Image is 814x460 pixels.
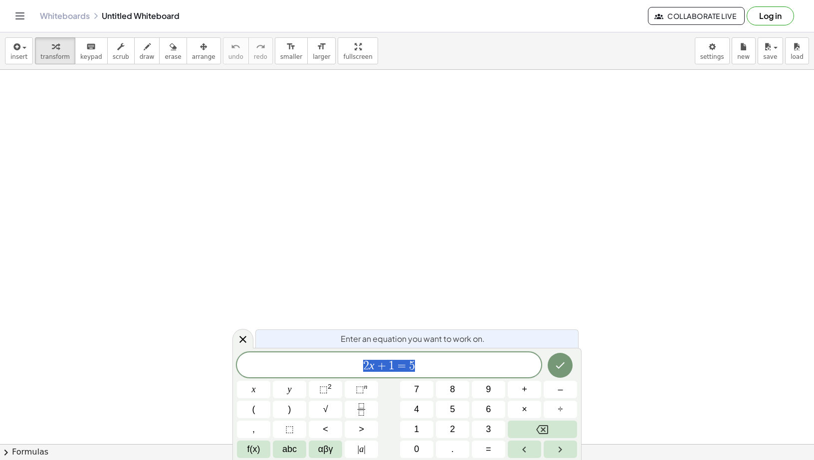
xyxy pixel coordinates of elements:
span: ) [288,403,291,416]
span: load [791,53,804,60]
span: ÷ [558,403,563,416]
button: 0 [400,441,433,458]
button: Squared [309,381,342,398]
span: ⬚ [319,384,328,394]
button: Collaborate Live [648,7,745,25]
span: 1 [414,423,419,436]
button: settings [695,37,730,64]
button: Minus [544,381,577,398]
button: . [436,441,469,458]
i: format_size [286,41,296,53]
span: = [395,360,409,372]
span: arrange [192,53,215,60]
button: Placeholder [273,421,306,438]
span: 5 [450,403,455,416]
span: 2 [450,423,455,436]
span: save [763,53,777,60]
button: Divide [544,401,577,418]
button: y [273,381,306,398]
span: 0 [414,443,419,456]
button: Times [508,401,541,418]
span: 5 [409,360,415,372]
button: Less than [309,421,342,438]
button: format_sizelarger [307,37,336,64]
button: Left arrow [508,441,541,458]
span: insert [10,53,27,60]
span: redo [254,53,267,60]
button: Done [548,353,573,378]
button: insert [5,37,33,64]
sup: 2 [328,383,332,390]
button: Right arrow [544,441,577,458]
span: × [522,403,527,416]
button: 9 [472,381,505,398]
button: Log in [747,6,794,25]
span: , [252,423,255,436]
span: larger [313,53,330,60]
button: 1 [400,421,433,438]
span: scrub [113,53,129,60]
button: 5 [436,401,469,418]
button: Toggle navigation [12,8,28,24]
button: Absolute value [345,441,378,458]
button: draw [134,37,160,64]
i: format_size [317,41,326,53]
button: Fraction [345,401,378,418]
span: 4 [414,403,419,416]
span: Enter an equation you want to work on. [341,333,485,345]
button: 2 [436,421,469,438]
span: 1 [389,360,395,372]
span: Collaborate Live [656,11,736,20]
span: | [358,444,360,454]
button: Greek alphabet [309,441,342,458]
span: – [558,383,563,396]
span: > [359,423,364,436]
span: ⬚ [356,384,364,394]
span: x [252,383,256,396]
span: undo [228,53,243,60]
span: < [323,423,328,436]
button: Superscript [345,381,378,398]
i: redo [256,41,265,53]
i: keyboard [86,41,96,53]
button: undoundo [223,37,249,64]
span: a [358,443,366,456]
button: , [237,421,270,438]
button: fullscreen [338,37,378,64]
span: keypad [80,53,102,60]
span: fullscreen [343,53,372,60]
button: Greater than [345,421,378,438]
span: 9 [486,383,491,396]
a: Whiteboards [40,11,90,21]
button: transform [35,37,75,64]
button: new [732,37,756,64]
span: f(x) [247,443,260,456]
span: abc [282,443,297,456]
button: 3 [472,421,505,438]
span: 2 [363,360,369,372]
button: Alphabet [273,441,306,458]
span: draw [140,53,155,60]
button: Backspace [508,421,577,438]
span: + [522,383,527,396]
var: x [369,359,375,372]
button: x [237,381,270,398]
span: transform [40,53,70,60]
button: ) [273,401,306,418]
button: erase [159,37,187,64]
button: scrub [107,37,135,64]
button: 7 [400,381,433,398]
button: Equals [472,441,505,458]
span: √ [323,403,328,416]
button: Square root [309,401,342,418]
button: load [785,37,809,64]
span: 8 [450,383,455,396]
sup: n [364,383,368,390]
span: αβγ [318,443,333,456]
button: 4 [400,401,433,418]
span: new [737,53,750,60]
span: ( [252,403,255,416]
span: smaller [280,53,302,60]
button: arrange [187,37,221,64]
span: + [375,360,389,372]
